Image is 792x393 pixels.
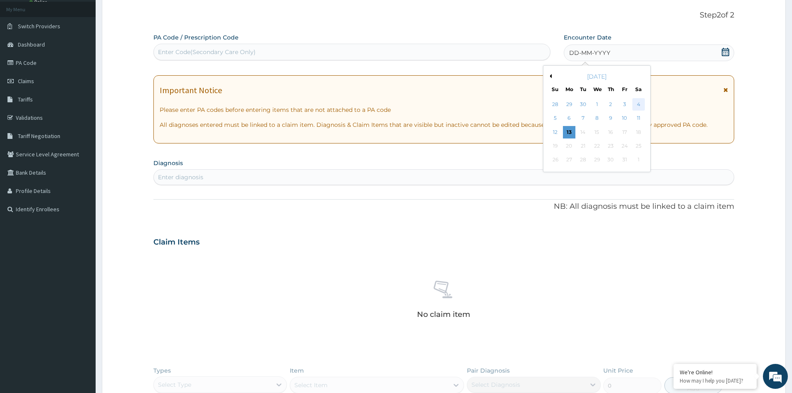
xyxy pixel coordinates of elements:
[18,41,45,48] span: Dashboard
[548,74,552,78] button: Previous Month
[18,77,34,85] span: Claims
[549,126,562,138] div: Choose Sunday, October 12th, 2025
[153,11,734,20] p: Step 2 of 2
[619,126,631,138] div: Not available Friday, October 17th, 2025
[604,112,617,125] div: Choose Thursday, October 9th, 2025
[591,140,603,152] div: Not available Wednesday, October 22nd, 2025
[607,86,614,93] div: Th
[18,96,33,103] span: Tariffs
[18,22,60,30] span: Switch Providers
[604,154,617,166] div: Not available Thursday, October 30th, 2025
[566,86,573,93] div: Mo
[153,159,183,167] label: Diagnosis
[632,126,645,138] div: Not available Saturday, October 18th, 2025
[569,49,610,57] span: DD-MM-YYYY
[563,140,575,152] div: Not available Monday, October 20th, 2025
[18,132,60,140] span: Tariff Negotiation
[160,106,728,114] p: Please enter PA codes before entering items that are not attached to a PA code
[619,112,631,125] div: Choose Friday, October 10th, 2025
[680,368,750,376] div: We're Online!
[577,126,590,138] div: Not available Tuesday, October 14th, 2025
[43,47,140,57] div: Chat with us now
[153,201,734,212] p: NB: All diagnosis must be linked to a claim item
[563,98,575,111] div: Choose Monday, September 29th, 2025
[577,112,590,125] div: Choose Tuesday, October 7th, 2025
[549,98,562,111] div: Choose Sunday, September 28th, 2025
[632,98,645,111] div: Choose Saturday, October 4th, 2025
[604,126,617,138] div: Not available Thursday, October 16th, 2025
[580,86,587,93] div: Tu
[591,98,603,111] div: Choose Wednesday, October 1st, 2025
[619,154,631,166] div: Not available Friday, October 31st, 2025
[549,112,562,125] div: Choose Sunday, October 5th, 2025
[619,98,631,111] div: Choose Friday, October 3rd, 2025
[549,140,562,152] div: Not available Sunday, October 19th, 2025
[604,140,617,152] div: Not available Thursday, October 23rd, 2025
[136,4,156,24] div: Minimize live chat window
[593,86,600,93] div: We
[621,86,628,93] div: Fr
[635,86,642,93] div: Sa
[564,33,612,42] label: Encounter Date
[563,154,575,166] div: Not available Monday, October 27th, 2025
[549,154,562,166] div: Not available Sunday, October 26th, 2025
[632,140,645,152] div: Not available Saturday, October 25th, 2025
[563,112,575,125] div: Choose Monday, October 6th, 2025
[563,126,575,138] div: Choose Monday, October 13th, 2025
[577,98,590,111] div: Choose Tuesday, September 30th, 2025
[160,86,222,95] h1: Important Notice
[604,98,617,111] div: Choose Thursday, October 2nd, 2025
[4,227,158,256] textarea: Type your message and hit 'Enter'
[153,33,239,42] label: PA Code / Prescription Code
[632,112,645,125] div: Choose Saturday, October 11th, 2025
[632,154,645,166] div: Not available Saturday, November 1st, 2025
[160,121,728,129] p: All diagnoses entered must be linked to a claim item. Diagnosis & Claim Items that are visible bu...
[591,112,603,125] div: Choose Wednesday, October 8th, 2025
[552,86,559,93] div: Su
[15,42,34,62] img: d_794563401_company_1708531726252_794563401
[158,173,203,181] div: Enter diagnosis
[547,72,647,81] div: [DATE]
[158,48,256,56] div: Enter Code(Secondary Care Only)
[577,140,590,152] div: Not available Tuesday, October 21st, 2025
[153,238,200,247] h3: Claim Items
[591,126,603,138] div: Not available Wednesday, October 15th, 2025
[48,105,115,189] span: We're online!
[417,310,470,319] p: No claim item
[680,377,750,384] p: How may I help you today?
[548,98,645,167] div: month 2025-10
[591,154,603,166] div: Not available Wednesday, October 29th, 2025
[577,154,590,166] div: Not available Tuesday, October 28th, 2025
[619,140,631,152] div: Not available Friday, October 24th, 2025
